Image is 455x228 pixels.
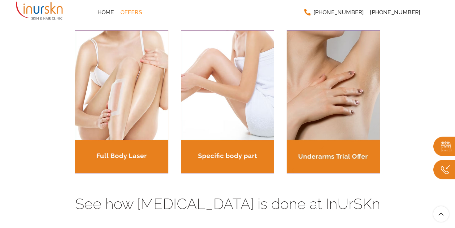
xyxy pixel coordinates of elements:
[75,31,168,173] img: Full-Body-Laser-1.jpg
[43,195,412,213] h4: See how [MEDICAL_DATA] is done at InUrSKn
[301,6,367,19] a: [PHONE_NUMBER]
[117,6,145,19] a: Offers
[367,6,423,19] a: [PHONE_NUMBER]
[433,206,449,222] a: Scroll To Top
[94,6,117,19] a: Home
[181,31,274,173] img: specific-body-part.jpg
[370,10,420,15] span: [PHONE_NUMBER]
[120,10,142,15] span: Offers
[97,10,114,15] span: Home
[287,31,380,173] img: Underarms-Trial-Offer.jpeg
[314,10,364,15] span: [PHONE_NUMBER]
